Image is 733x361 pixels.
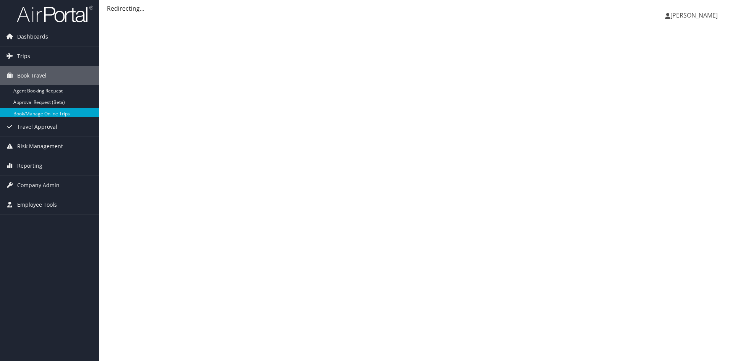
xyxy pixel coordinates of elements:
span: Book Travel [17,66,47,85]
span: Travel Approval [17,117,57,136]
span: Reporting [17,156,42,175]
span: Company Admin [17,176,60,195]
img: airportal-logo.png [17,5,93,23]
span: [PERSON_NAME] [670,11,718,19]
div: Redirecting... [107,4,725,13]
span: Trips [17,47,30,66]
span: Employee Tools [17,195,57,214]
a: [PERSON_NAME] [665,4,725,27]
span: Risk Management [17,137,63,156]
span: Dashboards [17,27,48,46]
